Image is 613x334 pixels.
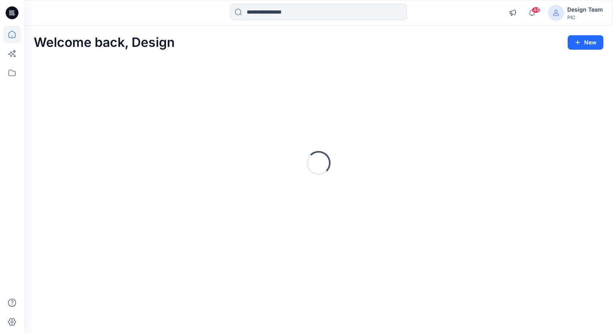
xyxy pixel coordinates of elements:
[568,35,603,50] button: New
[553,10,559,16] svg: avatar
[567,14,603,20] div: PIC
[34,35,175,50] h2: Welcome back, Design
[567,5,603,14] div: Design Team
[532,7,540,13] span: 48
